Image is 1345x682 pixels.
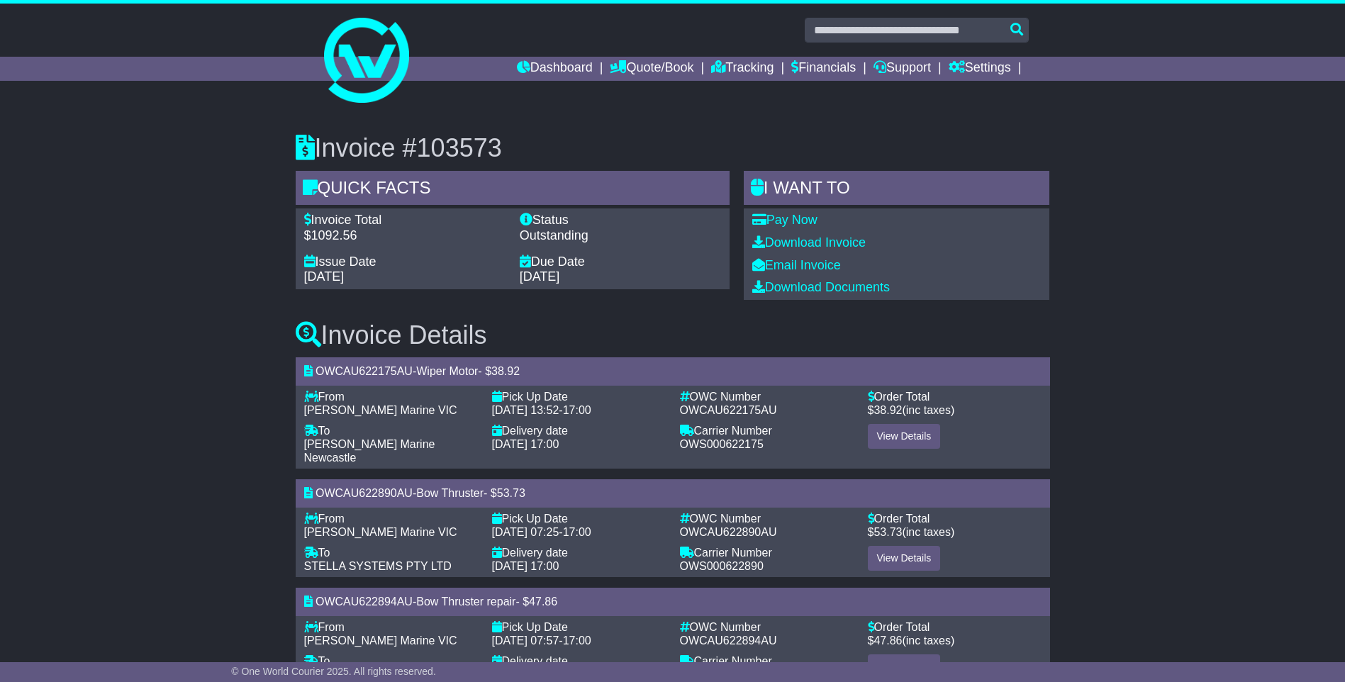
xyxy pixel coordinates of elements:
a: Financials [791,57,856,81]
div: From [304,620,478,634]
span: 17:00 [563,404,591,416]
a: View Details [868,424,941,449]
span: 47.86 [874,635,902,647]
div: - [492,525,666,539]
span: Bow Thruster [416,487,484,499]
div: Order Total [868,620,1042,634]
div: Status [520,213,721,228]
a: Settings [949,57,1011,81]
div: Pick Up Date [492,512,666,525]
span: OWCAU622890AU [680,526,777,538]
div: Issue Date [304,255,506,270]
span: [PERSON_NAME] Marine VIC [304,635,457,647]
h3: Invoice #103573 [296,134,1050,162]
span: OWCAU622175AU [316,365,413,377]
div: Carrier Number [680,546,854,559]
div: Outstanding [520,228,721,244]
a: View Details [868,546,941,571]
div: Pick Up Date [492,620,666,634]
div: Carrier Number [680,654,854,668]
span: [DATE] 17:00 [492,438,559,450]
div: $1092.56 [304,228,506,244]
div: [DATE] [304,269,506,285]
span: 17:00 [563,526,591,538]
a: Pay Now [752,213,817,227]
div: I WANT to [744,171,1050,209]
div: Carrier Number [680,424,854,437]
a: Download Invoice [752,235,866,250]
span: OWCAU622175AU [680,404,777,416]
span: Bow Thruster repair [416,596,515,608]
div: OWC Number [680,390,854,403]
a: View Details [868,654,941,679]
div: $ (inc taxes) [868,525,1042,539]
span: Wiper Motor [416,365,478,377]
span: 38.92 [491,365,520,377]
span: 47.86 [529,596,557,608]
a: Quote/Book [610,57,693,81]
div: From [304,390,478,403]
span: 17:00 [563,635,591,647]
span: [PERSON_NAME] Marine Newcastle [304,438,435,464]
a: Tracking [711,57,774,81]
div: Delivery date [492,654,666,668]
div: $ (inc taxes) [868,403,1042,417]
span: 53.73 [497,487,525,499]
span: STELLA SYSTEMS PTY LTD [304,560,452,572]
a: Dashboard [517,57,593,81]
div: To [304,546,478,559]
a: Download Documents [752,280,890,294]
span: © One World Courier 2025. All rights reserved. [231,666,436,677]
span: 38.92 [874,404,902,416]
span: [DATE] 17:00 [492,560,559,572]
span: OWS000622175 [680,438,764,450]
div: - [492,403,666,417]
div: Delivery date [492,546,666,559]
h3: Invoice Details [296,321,1050,350]
span: OWS000622890 [680,560,764,572]
div: To [304,424,478,437]
div: Order Total [868,512,1042,525]
div: Due Date [520,255,721,270]
div: To [304,654,478,668]
span: OWCAU622894AU [680,635,777,647]
div: Pick Up Date [492,390,666,403]
a: Email Invoice [752,258,841,272]
div: [DATE] [520,269,721,285]
a: Support [874,57,931,81]
span: 53.73 [874,526,902,538]
span: [DATE] 07:57 [492,635,559,647]
div: - - $ [296,479,1050,507]
span: [PERSON_NAME] Marine VIC [304,526,457,538]
span: [PERSON_NAME] Marine VIC [304,404,457,416]
div: Invoice Total [304,213,506,228]
div: Delivery date [492,424,666,437]
div: - - $ [296,588,1050,615]
div: OWC Number [680,512,854,525]
div: Order Total [868,390,1042,403]
span: [DATE] 13:52 [492,404,559,416]
div: From [304,512,478,525]
span: [DATE] 07:25 [492,526,559,538]
div: OWC Number [680,620,854,634]
span: OWCAU622890AU [316,487,413,499]
div: - [492,634,666,647]
span: OWCAU622894AU [316,596,413,608]
div: Quick Facts [296,171,730,209]
div: $ (inc taxes) [868,634,1042,647]
div: - - $ [296,357,1050,385]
